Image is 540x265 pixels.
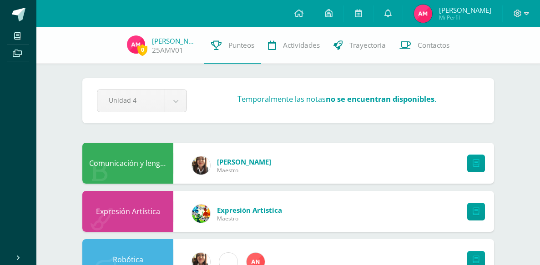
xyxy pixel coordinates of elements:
a: Actividades [261,27,327,64]
div: Comunicación y lenguaje L.1 [82,143,173,184]
strong: no se encuentran disponibles [326,94,434,104]
a: Unidad 4 [97,90,187,112]
span: Contactos [418,40,449,50]
span: Unidad 4 [109,90,153,111]
img: 95a0a37ecc0520e872986056fe9423f9.png [127,35,145,54]
a: Contactos [393,27,456,64]
a: Trayectoria [327,27,393,64]
img: 95a0a37ecc0520e872986056fe9423f9.png [414,5,432,23]
span: Actividades [283,40,320,50]
span: Mi Perfil [439,14,491,21]
span: Expresión Artística [217,205,282,215]
span: Trayectoria [349,40,386,50]
span: 0 [137,44,147,55]
a: 25AMV01 [152,45,183,55]
a: [PERSON_NAME] [152,36,197,45]
h3: Temporalmente las notas . [237,94,436,104]
div: Expresión Artística [82,191,173,232]
span: [PERSON_NAME] [439,5,491,15]
a: Punteos [204,27,261,64]
span: Maestro [217,166,271,174]
span: Maestro [217,215,282,222]
span: [PERSON_NAME] [217,157,271,166]
span: Punteos [228,40,254,50]
img: 2000ab86f3df8f62229e1ec2f247c910.png [192,156,210,175]
img: 159e24a6ecedfdf8f489544946a573f0.png [192,205,210,223]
